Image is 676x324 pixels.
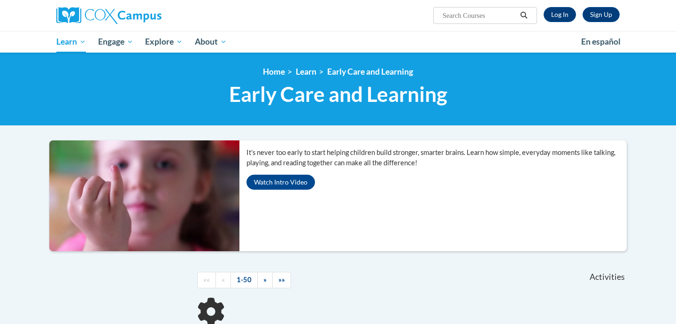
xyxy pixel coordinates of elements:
[56,7,235,24] a: Cox Campus
[98,36,133,47] span: Engage
[583,7,620,22] a: Register
[197,272,216,288] a: Begining
[263,276,267,284] span: »
[50,31,92,53] a: Learn
[42,31,634,53] div: Main menu
[272,272,291,288] a: End
[189,31,233,53] a: About
[517,10,531,21] button: Search
[263,67,285,77] a: Home
[145,36,183,47] span: Explore
[215,272,231,288] a: Previous
[257,272,273,288] a: Next
[56,7,161,24] img: Cox Campus
[139,31,189,53] a: Explore
[246,147,627,168] p: It’s never too early to start helping children build stronger, smarter brains. Learn how simple, ...
[92,31,139,53] a: Engage
[230,272,258,288] a: 1-50
[590,272,625,282] span: Activities
[581,37,621,46] span: En español
[229,82,447,107] span: Early Care and Learning
[296,67,316,77] a: Learn
[327,67,413,77] a: Early Care and Learning
[203,276,210,284] span: ««
[544,7,576,22] a: Log In
[575,32,627,52] a: En español
[56,36,86,47] span: Learn
[278,276,285,284] span: »»
[246,175,315,190] button: Watch Intro Video
[222,276,225,284] span: «
[442,10,517,21] input: Search Courses
[195,36,227,47] span: About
